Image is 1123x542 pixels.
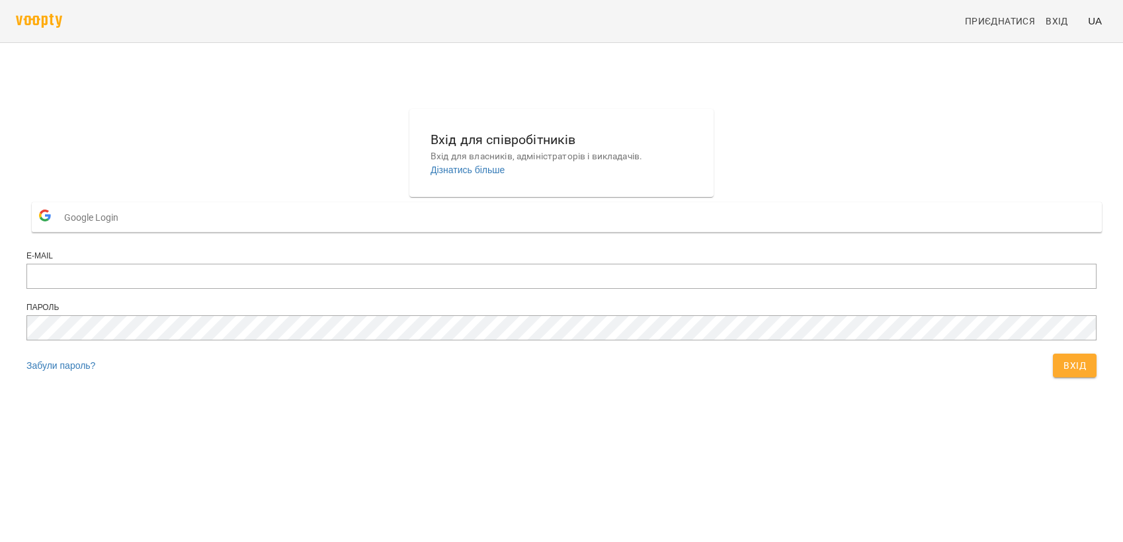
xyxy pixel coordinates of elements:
[1083,9,1107,33] button: UA
[1063,358,1086,373] span: Вхід
[431,150,692,163] p: Вхід для власників, адміністраторів і викладачів.
[960,9,1040,33] a: Приєднатися
[64,204,125,231] span: Google Login
[431,130,692,150] h6: Вхід для співробітників
[420,119,703,187] button: Вхід для співробітниківВхід для власників, адміністраторів і викладачів.Дізнатись більше
[26,360,95,371] a: Забули пароль?
[965,13,1035,29] span: Приєднатися
[32,202,1102,232] button: Google Login
[1053,354,1097,377] button: Вхід
[16,14,62,28] img: voopty.png
[431,165,505,175] a: Дізнатись більше
[26,302,1097,313] div: Пароль
[1046,13,1068,29] span: Вхід
[26,251,1097,262] div: E-mail
[1088,14,1102,28] span: UA
[1040,9,1083,33] a: Вхід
